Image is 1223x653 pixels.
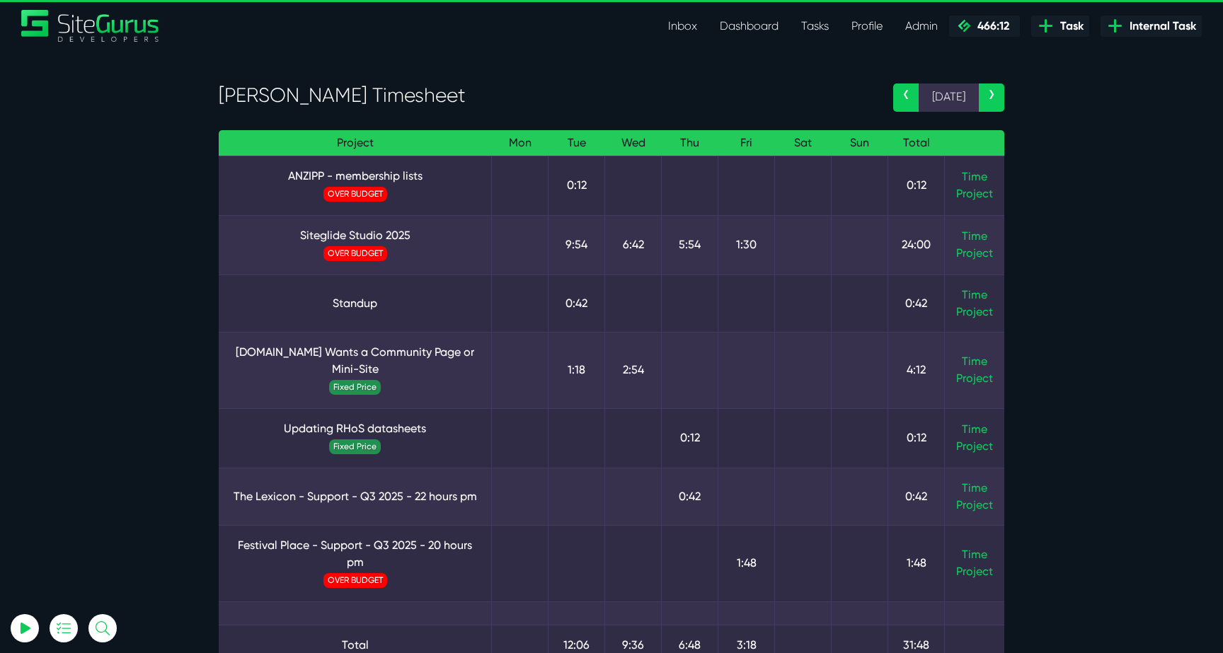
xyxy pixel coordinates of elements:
[329,380,381,395] span: Fixed Price
[605,130,662,156] th: Wed
[549,332,605,408] td: 1:18
[662,408,718,468] td: 0:12
[790,12,840,40] a: Tasks
[919,83,979,112] span: [DATE]
[888,275,945,332] td: 0:42
[230,420,480,437] a: Updating RHoS datasheets
[962,288,987,301] a: Time
[662,215,718,275] td: 5:54
[657,12,708,40] a: Inbox
[708,12,790,40] a: Dashboard
[1124,18,1196,35] span: Internal Task
[888,156,945,215] td: 0:12
[219,83,872,108] h3: [PERSON_NAME] Timesheet
[894,12,949,40] a: Admin
[230,537,480,571] a: Festival Place - Support - Q3 2025 - 20 hours pm
[888,332,945,408] td: 4:12
[840,12,894,40] a: Profile
[492,130,549,156] th: Mon
[972,19,1009,33] span: 466:12
[949,16,1020,37] a: 466:12
[549,156,605,215] td: 0:12
[718,130,775,156] th: Fri
[323,246,387,261] span: OVER BUDGET
[1031,16,1089,37] a: Task
[956,497,993,514] a: Project
[329,439,381,454] span: Fixed Price
[888,408,945,468] td: 0:12
[979,83,1004,112] a: ›
[956,563,993,580] a: Project
[718,215,775,275] td: 1:30
[549,215,605,275] td: 9:54
[962,170,987,183] a: Time
[956,304,993,320] a: Project
[962,481,987,495] a: Time
[549,275,605,332] td: 0:42
[1101,16,1202,37] a: Internal Task
[775,130,832,156] th: Sat
[230,488,480,505] a: The Lexicon - Support - Q3 2025 - 22 hours pm
[893,83,919,112] a: ‹
[230,295,480,312] a: Standup
[605,215,662,275] td: 6:42
[323,573,387,588] span: OVER BUDGET
[956,438,993,455] a: Project
[21,10,160,42] a: SiteGurus
[962,548,987,561] a: Time
[605,332,662,408] td: 2:54
[956,245,993,262] a: Project
[956,370,993,387] a: Project
[219,130,492,156] th: Project
[956,185,993,202] a: Project
[662,468,718,525] td: 0:42
[1055,18,1084,35] span: Task
[888,215,945,275] td: 24:00
[230,227,480,244] a: Siteglide Studio 2025
[962,354,987,368] a: Time
[888,525,945,601] td: 1:48
[718,525,775,601] td: 1:48
[323,187,387,202] span: OVER BUDGET
[832,130,888,156] th: Sun
[21,10,160,42] img: Sitegurus Logo
[662,130,718,156] th: Thu
[962,229,987,243] a: Time
[549,130,605,156] th: Tue
[888,468,945,525] td: 0:42
[888,130,945,156] th: Total
[230,344,480,378] a: [DOMAIN_NAME] Wants a Community Page or Mini-Site
[962,422,987,436] a: Time
[230,168,480,185] a: ANZIPP - membership lists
